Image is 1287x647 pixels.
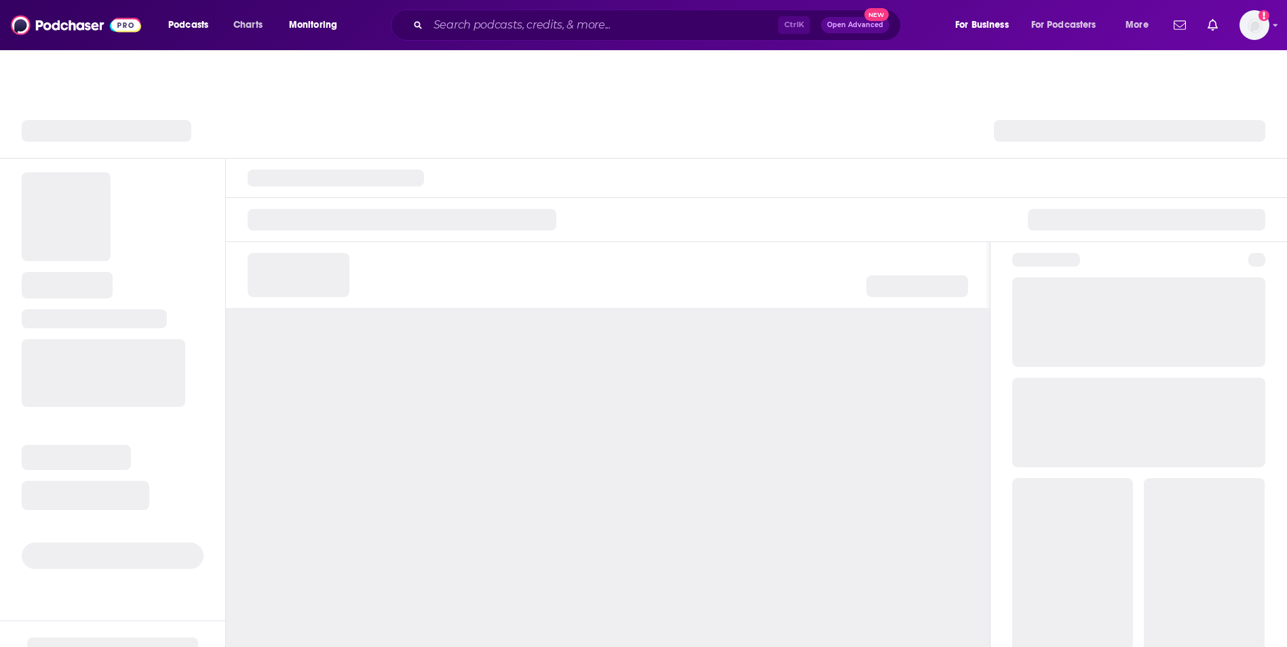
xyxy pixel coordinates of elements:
span: Monitoring [289,16,337,35]
button: open menu [946,14,1026,36]
span: Open Advanced [827,22,883,28]
button: Open AdvancedNew [821,17,889,33]
button: open menu [280,14,355,36]
button: open menu [159,14,226,36]
svg: Add a profile image [1259,10,1269,21]
a: Show notifications dropdown [1202,14,1223,37]
img: User Profile [1240,10,1269,40]
span: New [864,8,889,21]
input: Search podcasts, credits, & more... [428,14,778,36]
button: open menu [1116,14,1166,36]
span: Logged in as alisontucker [1240,10,1269,40]
span: For Business [955,16,1009,35]
span: Podcasts [168,16,208,35]
div: Search podcasts, credits, & more... [404,9,914,41]
a: Show notifications dropdown [1168,14,1191,37]
span: For Podcasters [1031,16,1096,35]
img: Podchaser - Follow, Share and Rate Podcasts [11,12,141,38]
span: Charts [233,16,263,35]
span: More [1126,16,1149,35]
button: Show profile menu [1240,10,1269,40]
a: Charts [225,14,271,36]
button: open menu [1022,14,1116,36]
span: Ctrl K [778,16,810,34]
